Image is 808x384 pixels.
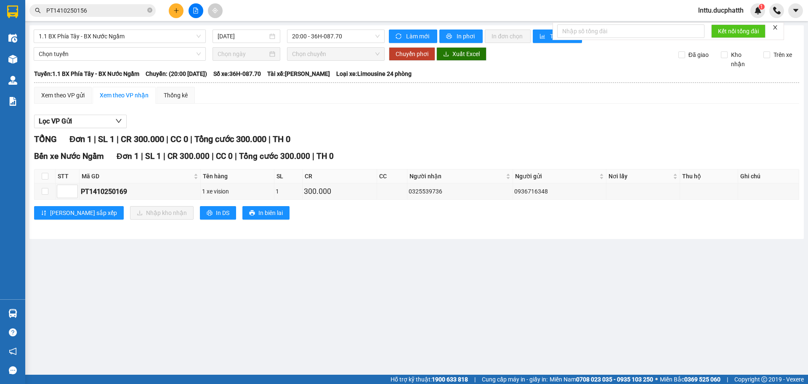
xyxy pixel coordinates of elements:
[141,151,143,161] span: |
[773,7,781,14] img: phone-icon
[100,91,149,100] div: Xem theo VP nhận
[212,8,218,13] span: aim
[718,27,759,36] span: Kết nối tổng đài
[691,5,750,16] span: lnttu.ducphatth
[557,24,704,38] input: Nhập số tổng đài
[304,185,375,197] div: 300.000
[69,134,92,144] span: Đơn 1
[685,50,712,59] span: Đã giao
[216,151,233,161] span: CC 0
[711,24,765,38] button: Kết nối tổng đài
[242,206,290,220] button: printerIn biên lai
[754,7,762,14] img: icon-new-feature
[533,30,582,43] button: bar-chartThống kê
[609,172,671,181] span: Nơi lấy
[50,208,117,218] span: [PERSON_NAME] sắp xếp
[170,134,188,144] span: CC 0
[235,151,237,161] span: |
[94,134,96,144] span: |
[201,169,274,183] th: Tên hàng
[216,208,229,218] span: In DS
[169,3,183,18] button: plus
[759,4,765,10] sup: 1
[98,134,114,144] span: SL 1
[273,134,290,144] span: TH 0
[200,206,236,220] button: printerIn DS
[391,375,468,384] span: Hỗ trợ kỹ thuật:
[406,32,431,41] span: Làm mới
[194,134,266,144] span: Tổng cước 300.000
[167,151,210,161] span: CR 300.000
[41,91,85,100] div: Xem theo VP gửi
[303,169,377,183] th: CR
[258,208,283,218] span: In biên lai
[189,3,203,18] button: file-add
[173,8,179,13] span: plus
[9,328,17,336] span: question-circle
[147,8,152,13] span: close-circle
[684,376,720,383] strong: 0369 525 060
[8,55,17,64] img: warehouse-icon
[396,33,403,40] span: sync
[292,48,380,60] span: Chọn chuyến
[443,51,449,58] span: download
[738,169,799,183] th: Ghi chú
[389,30,437,43] button: syncLàm mới
[82,172,192,181] span: Mã GD
[39,116,72,126] span: Lọc VP Gửi
[540,33,547,40] span: bar-chart
[239,151,310,161] span: Tổng cước 300.000
[9,347,17,355] span: notification
[432,376,468,383] strong: 1900 633 818
[8,34,17,43] img: warehouse-icon
[193,8,199,13] span: file-add
[452,49,480,59] span: Xuất Excel
[292,30,380,43] span: 20:00 - 36H-087.70
[218,49,268,59] input: Chọn ngày
[727,375,728,384] span: |
[761,376,767,382] span: copyright
[436,47,486,61] button: downloadXuất Excel
[316,151,334,161] span: TH 0
[130,206,194,220] button: downloadNhập kho nhận
[576,376,653,383] strong: 0708 023 035 - 0935 103 250
[39,48,201,60] span: Chọn tuyến
[788,3,803,18] button: caret-down
[446,33,453,40] span: printer
[660,375,720,384] span: Miền Bắc
[655,378,658,381] span: ⚪️
[770,50,795,59] span: Trên xe
[772,24,778,30] span: close
[9,366,17,374] span: message
[190,134,192,144] span: |
[34,115,127,128] button: Lọc VP Gửi
[81,186,199,197] div: PT1410250169
[218,32,268,41] input: 14/10/2025
[336,69,412,78] span: Loại xe: Limousine 24 phòng
[409,172,504,181] span: Người nhận
[80,183,201,200] td: PT1410250169
[34,70,139,77] b: Tuyến: 1.1 BX Phía Tây - BX Nước Ngầm
[213,69,261,78] span: Số xe: 36H-087.70
[680,169,738,183] th: Thu hộ
[457,32,476,41] span: In phơi
[56,169,80,183] th: STT
[166,134,168,144] span: |
[377,169,407,183] th: CC
[8,76,17,85] img: warehouse-icon
[212,151,214,161] span: |
[164,91,188,100] div: Thống kê
[145,151,161,161] span: SL 1
[249,210,255,217] span: printer
[8,309,17,318] img: warehouse-icon
[146,69,207,78] span: Chuyến: (20:00 [DATE])
[760,4,763,10] span: 1
[515,172,598,181] span: Người gửi
[8,97,17,106] img: solution-icon
[117,151,139,161] span: Đơn 1
[207,210,213,217] span: printer
[474,375,476,384] span: |
[34,151,104,161] span: Bến xe Nước Ngầm
[202,187,273,196] div: 1 xe vision
[7,5,18,18] img: logo-vxr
